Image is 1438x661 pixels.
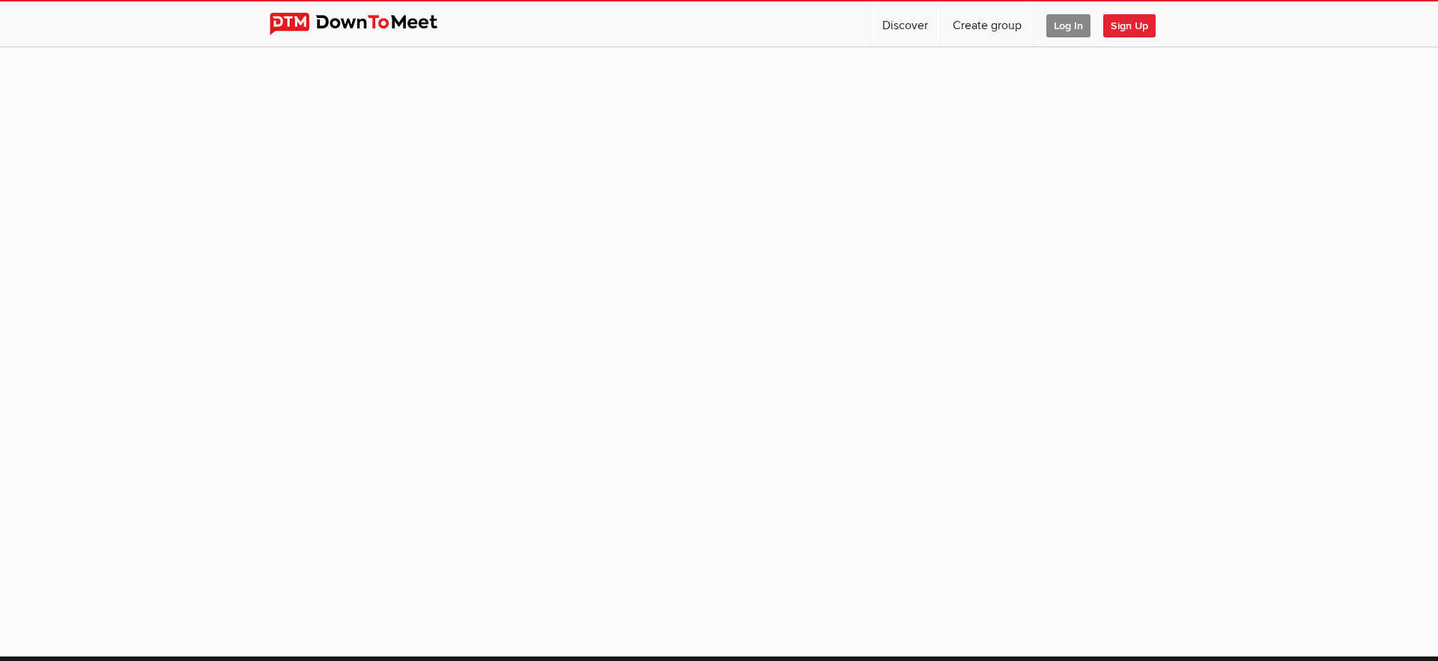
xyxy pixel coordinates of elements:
span: Log In [1046,14,1090,37]
span: Sign Up [1103,14,1156,37]
img: DownToMeet [270,13,461,35]
a: Discover [870,1,940,46]
a: Sign Up [1103,1,1168,46]
a: Create group [941,1,1034,46]
a: Log In [1034,1,1102,46]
